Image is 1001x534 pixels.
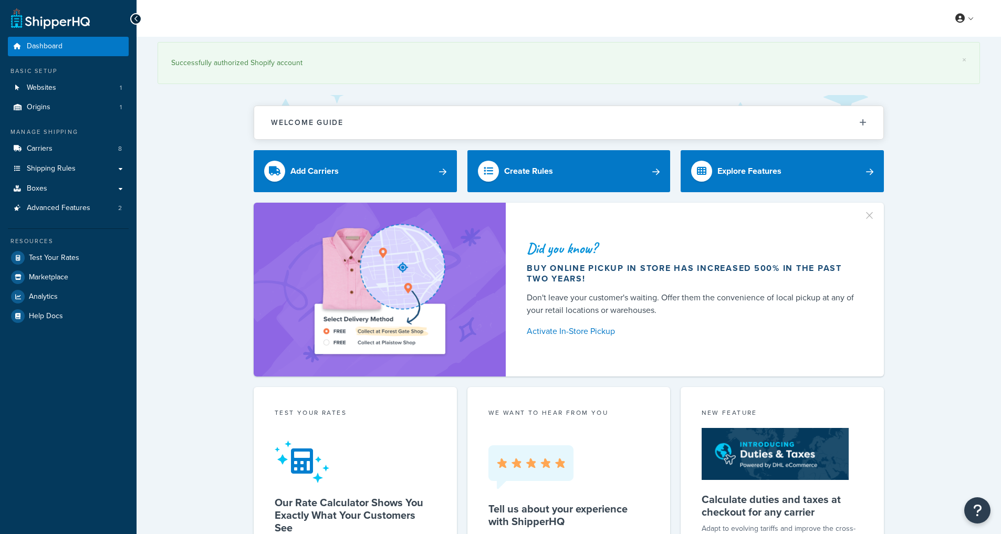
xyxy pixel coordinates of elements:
div: Create Rules [504,164,553,179]
a: Boxes [8,179,129,198]
div: Manage Shipping [8,128,129,137]
li: Origins [8,98,129,117]
div: Don't leave your customer's waiting. Offer them the convenience of local pickup at any of your re... [527,291,859,317]
a: × [962,56,966,64]
li: Advanced Features [8,198,129,218]
span: 1 [120,83,122,92]
span: Advanced Features [27,204,90,213]
span: Websites [27,83,56,92]
span: 8 [118,144,122,153]
img: ad-shirt-map-b0359fc47e01cab431d101c4b569394f6a03f54285957d908178d52f29eb9668.png [285,218,475,361]
a: Activate In-Store Pickup [527,324,859,339]
div: Successfully authorized Shopify account [171,56,966,70]
a: Test Your Rates [8,248,129,267]
span: Origins [27,103,50,112]
span: Test Your Rates [29,254,79,263]
div: Resources [8,237,129,246]
a: Origins1 [8,98,129,117]
h5: Calculate duties and taxes at checkout for any carrier [702,493,863,518]
div: Buy online pickup in store has increased 500% in the past two years! [527,263,859,284]
div: Test your rates [275,408,436,420]
span: 1 [120,103,122,112]
span: Analytics [29,292,58,301]
span: Dashboard [27,42,62,51]
span: Carriers [27,144,53,153]
a: Websites1 [8,78,129,98]
span: Shipping Rules [27,164,76,173]
a: Shipping Rules [8,159,129,179]
h5: Tell us about your experience with ShipperHQ [488,502,650,528]
a: Carriers8 [8,139,129,159]
h5: Our Rate Calculator Shows You Exactly What Your Customers See [275,496,436,534]
div: Explore Features [717,164,781,179]
div: Add Carriers [290,164,339,179]
button: Welcome Guide [254,106,883,139]
span: Help Docs [29,312,63,321]
a: Advanced Features2 [8,198,129,218]
div: New Feature [702,408,863,420]
p: we want to hear from you [488,408,650,417]
a: Explore Features [681,150,884,192]
span: Boxes [27,184,47,193]
span: 2 [118,204,122,213]
span: Marketplace [29,273,68,282]
button: Open Resource Center [964,497,990,523]
div: Basic Setup [8,67,129,76]
div: Did you know? [527,241,859,256]
h2: Welcome Guide [271,119,343,127]
a: Create Rules [467,150,671,192]
a: Help Docs [8,307,129,326]
a: Dashboard [8,37,129,56]
a: Add Carriers [254,150,457,192]
a: Marketplace [8,268,129,287]
a: Analytics [8,287,129,306]
li: Websites [8,78,129,98]
li: Carriers [8,139,129,159]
